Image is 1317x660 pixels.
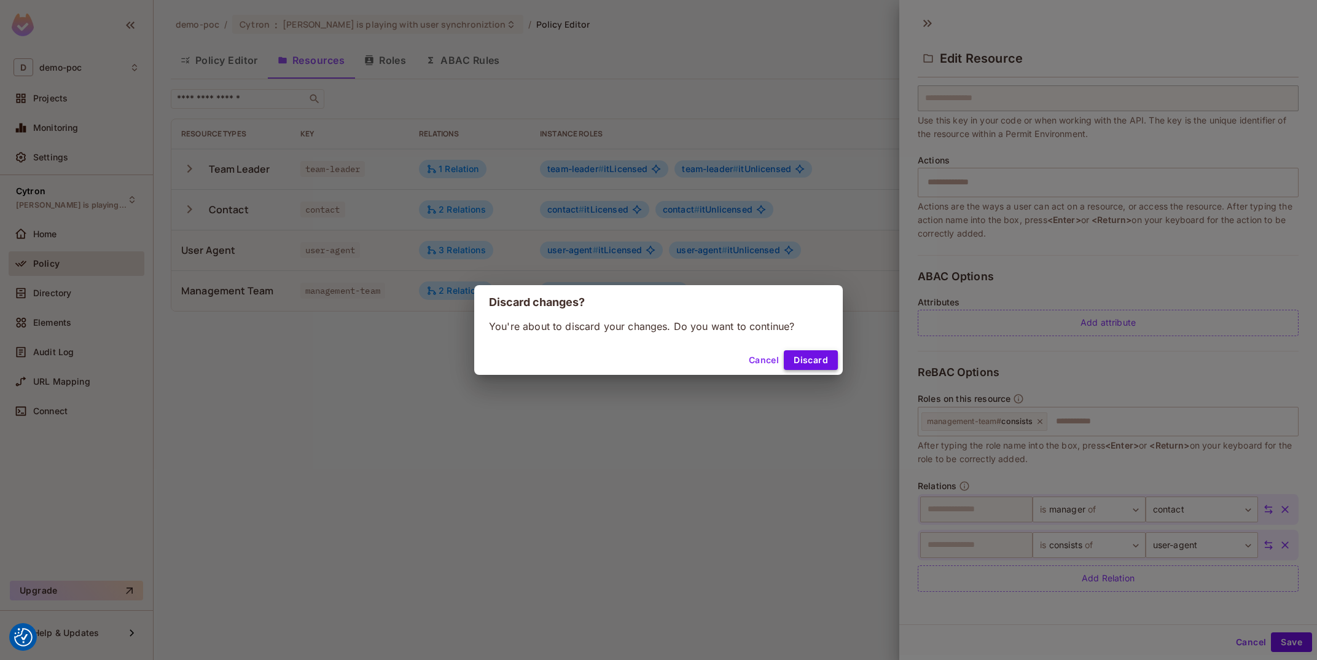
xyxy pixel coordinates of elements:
img: Revisit consent button [14,628,33,646]
button: Discard [784,350,838,370]
button: Consent Preferences [14,628,33,646]
button: Cancel [744,350,784,370]
h2: Discard changes? [474,285,843,320]
p: You're about to discard your changes. Do you want to continue? [489,320,828,333]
